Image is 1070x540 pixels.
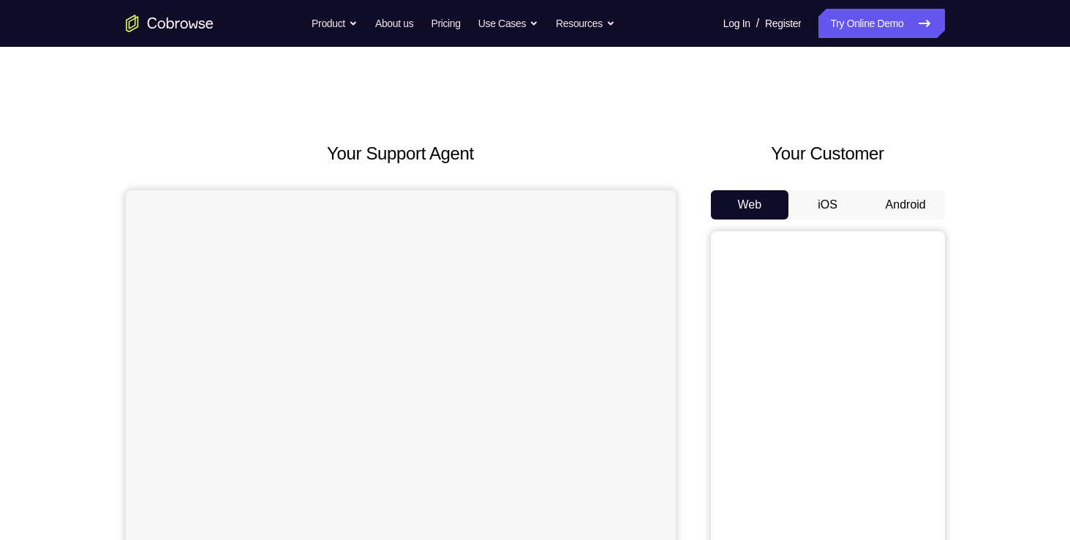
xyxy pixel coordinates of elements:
button: Use Cases [478,9,538,38]
button: Product [312,9,358,38]
h2: Your Customer [711,140,945,167]
a: Log In [723,9,750,38]
a: Register [765,9,801,38]
a: Try Online Demo [818,9,944,38]
a: Pricing [431,9,460,38]
button: Resources [556,9,615,38]
button: iOS [788,190,867,220]
button: Android [867,190,945,220]
a: Go to the home page [126,15,214,32]
h2: Your Support Agent [126,140,676,167]
span: / [756,15,759,32]
button: Web [711,190,789,220]
a: About us [375,9,413,38]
